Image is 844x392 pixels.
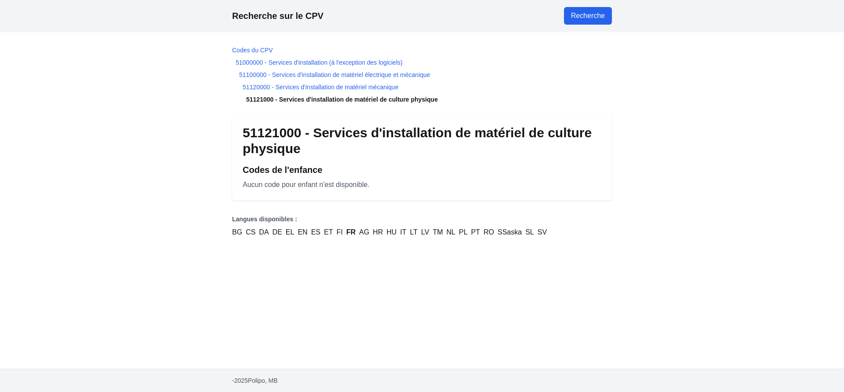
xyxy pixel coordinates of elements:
a: Recherche sur le CPV [232,11,324,21]
a: SL [525,227,534,238]
a: TM [433,227,443,238]
a: CS [246,227,255,238]
a: NL [447,227,455,238]
a: IT [400,227,406,238]
a: 51100000 - Services d'installation de matériel électrique et mécanique [239,71,430,78]
a: ES [311,227,320,238]
a: FI [336,227,342,238]
a: Go to search [564,7,612,25]
a: BG [232,227,242,238]
p: Aucun code pour enfant n'est disponible. [243,180,601,190]
a: FR [346,227,356,238]
a: AG [359,227,369,238]
a: LT [410,227,418,238]
a: Codes du CPV [232,47,273,54]
a: LV [421,227,429,238]
a: 51000000 - Services d'installation (à l'exception des logiciels) [236,59,403,66]
a: PT [471,227,480,238]
a: DE [273,227,282,238]
h1: 51121000 - Services d'installation de matériel de culture physique [243,125,601,157]
nav: Breadcrumb [232,46,612,104]
a: DA [259,227,269,238]
p: - 2025 Polipo, MB [232,376,612,385]
a: SSaska [498,227,522,238]
a: 51120000 - Services d'installation de matériel mécanique [243,84,398,91]
a: EN [298,227,307,238]
p: Langues disponibles : [232,215,612,223]
a: RO [484,227,494,238]
li: 51121000 - Services d'installation de matériel de culture physique [232,95,612,104]
a: HR [373,227,383,238]
a: ET [324,227,333,238]
nav: Language Versions [232,215,612,238]
a: SV [538,227,547,238]
a: HU [386,227,397,238]
h2: Codes de l'enfance [243,164,601,176]
a: EL [286,227,295,238]
a: PL [459,227,468,238]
